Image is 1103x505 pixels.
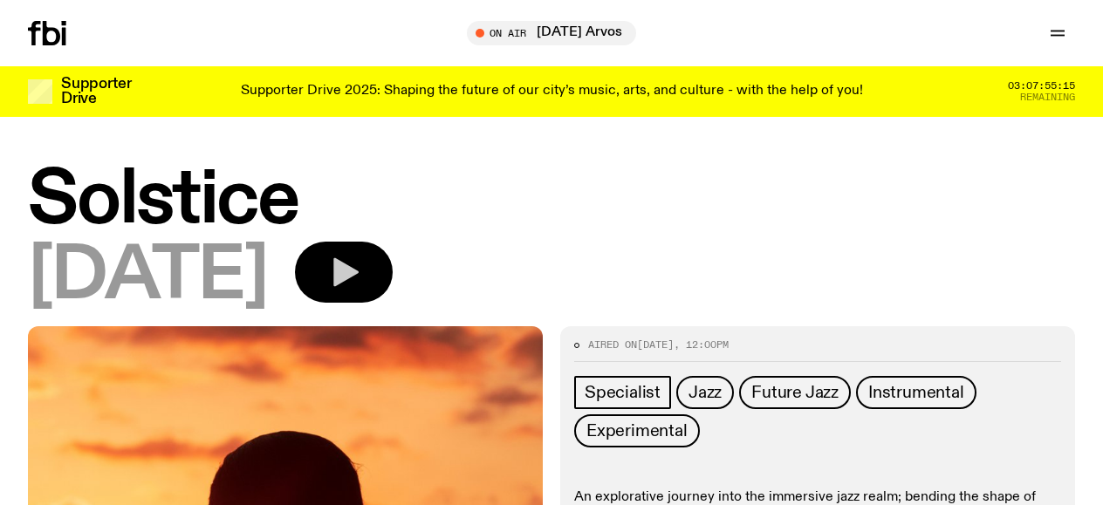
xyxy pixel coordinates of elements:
a: Instrumental [856,376,976,409]
span: , 12:00pm [674,338,729,351]
span: Instrumental [868,383,964,402]
span: Future Jazz [751,383,839,402]
p: Supporter Drive 2025: Shaping the future of our city’s music, arts, and culture - with the help o... [241,84,863,99]
span: Experimental [586,421,688,440]
a: Specialist [574,376,671,409]
a: Jazz [676,376,734,409]
h1: Solstice [28,166,1075,236]
a: Experimental [574,414,700,447]
span: Specialist [585,383,661,402]
span: [DATE] [28,242,267,312]
h3: Supporter Drive [61,77,131,106]
span: 03:07:55:15 [1008,81,1075,91]
span: Jazz [689,383,722,402]
button: On Air[DATE] Arvos [467,21,636,45]
span: Aired on [588,338,637,351]
span: [DATE] [637,338,674,351]
a: Future Jazz [739,376,851,409]
span: Remaining [1020,92,1075,102]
